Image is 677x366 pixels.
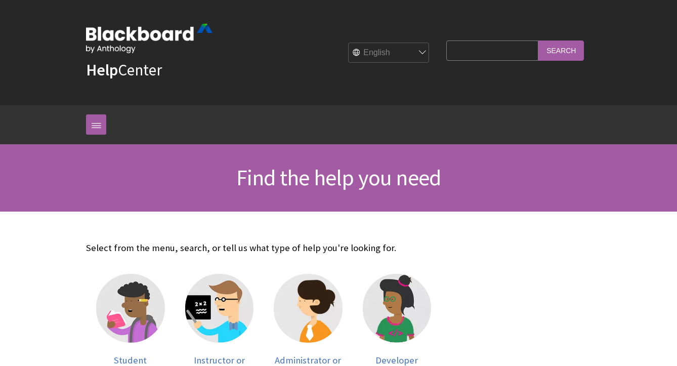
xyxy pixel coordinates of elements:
[375,354,418,366] span: Developer
[86,60,118,80] strong: Help
[86,60,162,80] a: HelpCenter
[274,274,343,343] img: Administrator
[349,43,430,63] select: Site Language Selector
[96,274,165,343] img: Student
[114,354,147,366] span: Student
[538,40,584,60] input: Search
[185,274,254,343] img: Instructor
[236,164,441,191] span: Find the help you need
[86,24,213,53] img: Blackboard by Anthology
[86,241,441,255] p: Select from the menu, search, or tell us what type of help you're looking for.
